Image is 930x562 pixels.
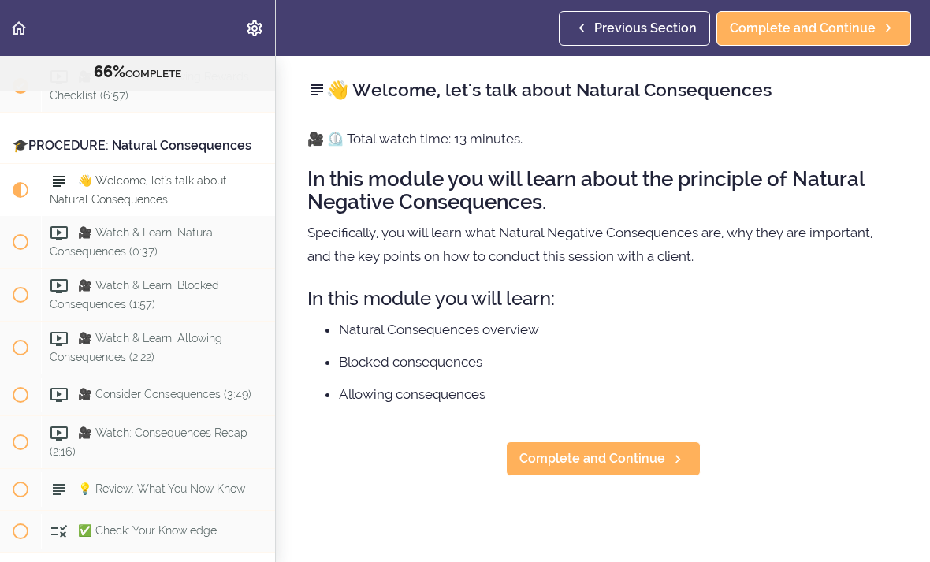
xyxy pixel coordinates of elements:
[78,388,251,400] span: 🎥 Consider Consequences (3:49)
[339,352,898,372] li: Blocked consequences
[78,524,217,537] span: ✅ Check: Your Knowledge
[307,168,898,213] h2: In this module you will learn about the principle of Natural Negative Consequences.
[506,441,701,476] a: Complete and Continue
[716,11,911,46] a: Complete and Continue
[307,221,898,268] p: Specifically, you will learn what Natural Negative Consequences are, why they are important, and ...
[78,482,245,495] span: 💡 Review: What You Now Know
[50,279,219,310] span: 🎥 Watch & Learn: Blocked Consequences (1:57)
[50,226,216,257] span: 🎥 Watch & Learn: Natural Consequences (0:37)
[339,384,898,404] li: Allowing consequences
[307,76,898,103] h2: 👋 Welcome, let's talk about Natural Consequences
[50,426,247,457] span: 🎥 Watch: Consequences Recap (2:16)
[20,62,255,83] div: COMPLETE
[339,319,898,340] li: Natural Consequences overview
[50,175,227,206] span: 👋 Welcome, let's talk about Natural Consequences
[50,71,249,102] span: 🎥 Watch: Withdrawing Rewards Checklist (6:57)
[307,285,898,311] h3: In this module you will learn:
[9,19,28,38] svg: Back to course curriculum
[559,11,710,46] a: Previous Section
[519,449,665,468] span: Complete and Continue
[594,19,697,38] span: Previous Section
[307,127,898,151] p: 🎥 ⏲️ Total watch time: 13 minutes.
[94,62,125,81] span: 66%
[245,19,264,38] svg: Settings Menu
[730,19,876,38] span: Complete and Continue
[50,332,222,363] span: 🎥 Watch & Learn: Allowing Consequences (2:22)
